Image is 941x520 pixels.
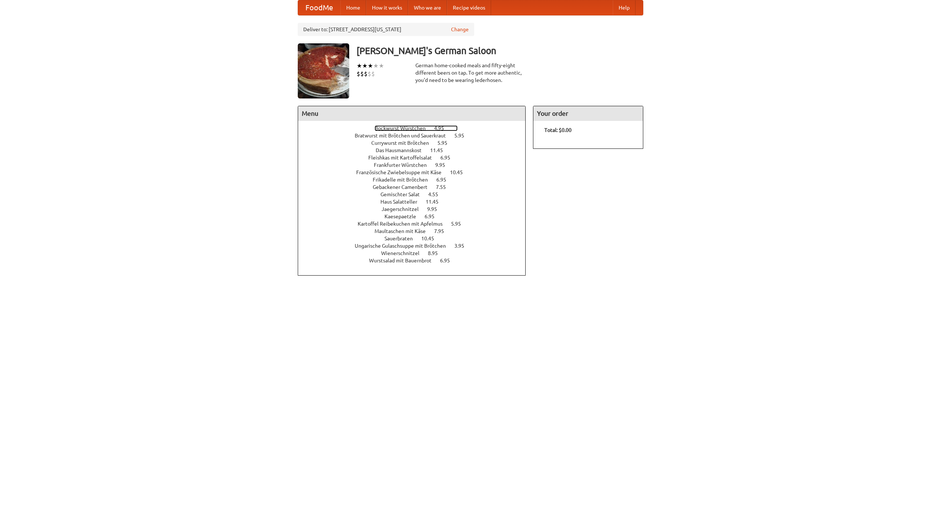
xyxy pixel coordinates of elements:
[375,228,433,234] span: Maultaschen mit Käse
[382,206,426,212] span: Jaegerschnitzel
[368,70,371,78] li: $
[436,184,453,190] span: 7.55
[374,162,434,168] span: Frankfurter Würstchen
[454,133,472,139] span: 5.95
[425,214,442,219] span: 6.95
[379,62,384,70] li: ★
[451,26,469,33] a: Change
[415,62,526,84] div: German home-cooked meals and fifty-eight different beers on tap. To get more authentic, you'd nee...
[373,177,435,183] span: Frikadelle mit Brötchen
[421,236,441,241] span: 10.45
[375,125,458,131] a: Bockwurst Würstchen 4.95
[368,155,439,161] span: Fleishkas mit Kartoffelsalat
[371,140,436,146] span: Currywurst mit Brötchen
[430,147,450,153] span: 11.45
[298,0,340,15] a: FoodMe
[355,243,478,249] a: Ungarische Gulaschsuppe mit Brötchen 3.95
[298,106,525,121] h4: Menu
[428,250,445,256] span: 8.95
[408,0,447,15] a: Who we are
[375,228,458,234] a: Maultaschen mit Käse 7.95
[362,62,368,70] li: ★
[356,169,449,175] span: Französische Zwiebelsuppe mit Käse
[373,62,379,70] li: ★
[613,0,636,15] a: Help
[434,125,451,131] span: 4.95
[298,23,474,36] div: Deliver to: [STREET_ADDRESS][US_STATE]
[376,147,457,153] a: Das Hausmannskost 11.45
[440,155,458,161] span: 6.95
[357,70,360,78] li: $
[454,243,472,249] span: 3.95
[368,62,373,70] li: ★
[380,199,425,205] span: Haus Salatteller
[373,184,459,190] a: Gebackener Camenbert 7.55
[428,191,446,197] span: 4.55
[384,214,423,219] span: Kaesepaetzle
[380,191,427,197] span: Gemischter Salat
[364,70,368,78] li: $
[380,191,452,197] a: Gemischter Salat 4.55
[371,140,461,146] a: Currywurst mit Brötchen 5.95
[369,258,439,263] span: Wurstsalad mit Bauernbrot
[340,0,366,15] a: Home
[380,199,452,205] a: Haus Salatteller 11.45
[382,206,451,212] a: Jaegerschnitzel 9.95
[374,162,459,168] a: Frankfurter Würstchen 9.95
[298,43,349,98] img: angular.jpg
[357,62,362,70] li: ★
[355,133,453,139] span: Bratwurst mit Brötchen und Sauerkraut
[358,221,475,227] a: Kartoffel Reibekuchen mit Apfelmus 5.95
[533,106,643,121] h4: Your order
[360,70,364,78] li: $
[373,177,460,183] a: Frikadelle mit Brötchen 6.95
[440,258,457,263] span: 6.95
[426,199,446,205] span: 11.45
[435,162,452,168] span: 9.95
[368,155,464,161] a: Fleishkas mit Kartoffelsalat 6.95
[356,169,476,175] a: Französische Zwiebelsuppe mit Käse 10.45
[384,236,420,241] span: Sauerbraten
[371,70,375,78] li: $
[434,228,451,234] span: 7.95
[381,250,451,256] a: Wienerschnitzel 8.95
[358,221,450,227] span: Kartoffel Reibekuchen mit Apfelmus
[357,43,643,58] h3: [PERSON_NAME]'s German Saloon
[451,221,468,227] span: 5.95
[427,206,444,212] span: 9.95
[436,177,454,183] span: 6.95
[450,169,470,175] span: 10.45
[355,243,453,249] span: Ungarische Gulaschsuppe mit Brötchen
[369,258,464,263] a: Wurstsalad mit Bauernbrot 6.95
[381,250,427,256] span: Wienerschnitzel
[373,184,435,190] span: Gebackener Camenbert
[376,147,429,153] span: Das Hausmannskost
[366,0,408,15] a: How it works
[355,133,478,139] a: Bratwurst mit Brötchen und Sauerkraut 5.95
[447,0,491,15] a: Recipe videos
[544,127,572,133] b: Total: $0.00
[384,236,448,241] a: Sauerbraten 10.45
[375,125,433,131] span: Bockwurst Würstchen
[384,214,448,219] a: Kaesepaetzle 6.95
[437,140,455,146] span: 5.95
